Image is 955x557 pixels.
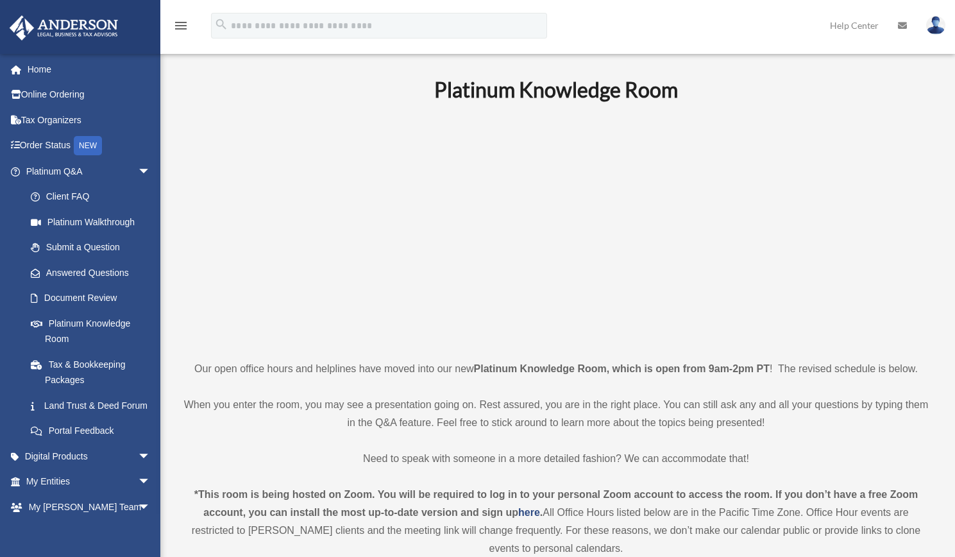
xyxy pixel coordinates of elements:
a: Order StatusNEW [9,133,170,159]
img: User Pic [926,16,945,35]
p: Our open office hours and helplines have moved into our new ! The revised schedule is below. [183,360,929,378]
strong: *This room is being hosted on Zoom. You will be required to log in to your personal Zoom account ... [194,489,918,518]
a: Client FAQ [18,184,170,210]
strong: . [540,507,543,518]
b: Platinum Knowledge Room [434,77,678,102]
a: Platinum Walkthrough [18,209,170,235]
div: NEW [74,136,102,155]
p: When you enter the room, you may see a presentation going on. Rest assured, you are in the right ... [183,396,929,432]
a: Platinum Knowledge Room [18,311,164,352]
strong: Platinum Knowledge Room, which is open from 9am-2pm PT [474,363,770,374]
a: here [518,507,540,518]
span: arrow_drop_down [138,494,164,520]
a: Home [9,56,170,82]
i: search [214,17,228,31]
i: menu [173,18,189,33]
a: Online Ordering [9,82,170,108]
a: Land Trust & Deed Forum [18,393,170,418]
a: My Entitiesarrow_drop_down [9,469,170,495]
a: menu [173,22,189,33]
a: Document Review [18,286,170,311]
a: Digital Productsarrow_drop_down [9,443,170,469]
a: Tax Organizers [9,107,170,133]
span: arrow_drop_down [138,443,164,470]
a: Submit a Question [18,235,170,261]
p: Need to speak with someone in a more detailed fashion? We can accommodate that! [183,450,929,468]
span: arrow_drop_down [138,159,164,185]
a: Platinum Q&Aarrow_drop_down [9,159,170,184]
a: My [PERSON_NAME] Teamarrow_drop_down [9,494,170,520]
a: Answered Questions [18,260,170,286]
a: Tax & Bookkeeping Packages [18,352,170,393]
img: Anderson Advisors Platinum Portal [6,15,122,40]
span: arrow_drop_down [138,469,164,495]
a: Portal Feedback [18,418,170,444]
iframe: 231110_Toby_KnowledgeRoom [364,119,748,336]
